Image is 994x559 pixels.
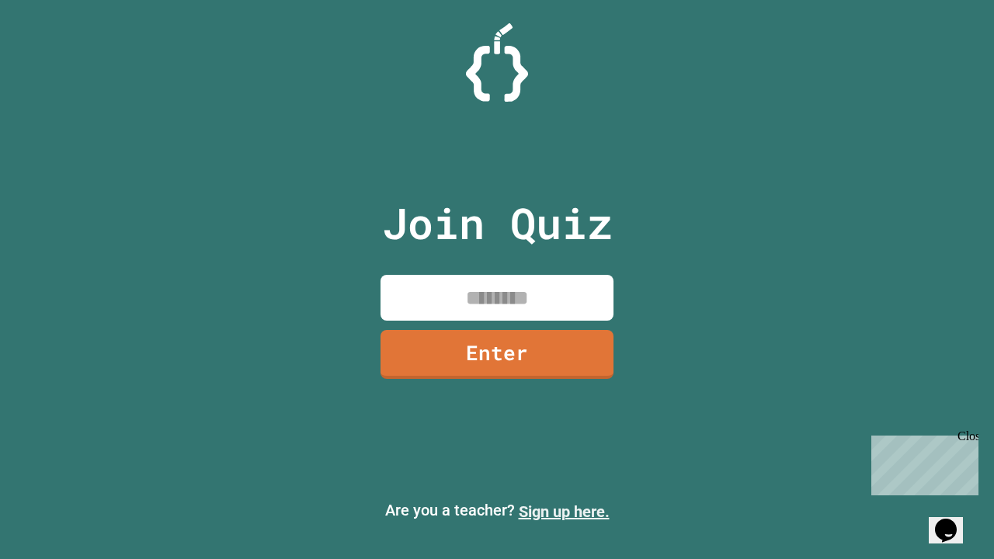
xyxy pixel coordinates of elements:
iframe: chat widget [865,429,978,495]
a: Sign up here. [519,502,610,521]
p: Join Quiz [382,191,613,255]
img: Logo.svg [466,23,528,102]
div: Chat with us now!Close [6,6,107,99]
p: Are you a teacher? [12,498,982,523]
a: Enter [381,330,613,379]
iframe: chat widget [929,497,978,543]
